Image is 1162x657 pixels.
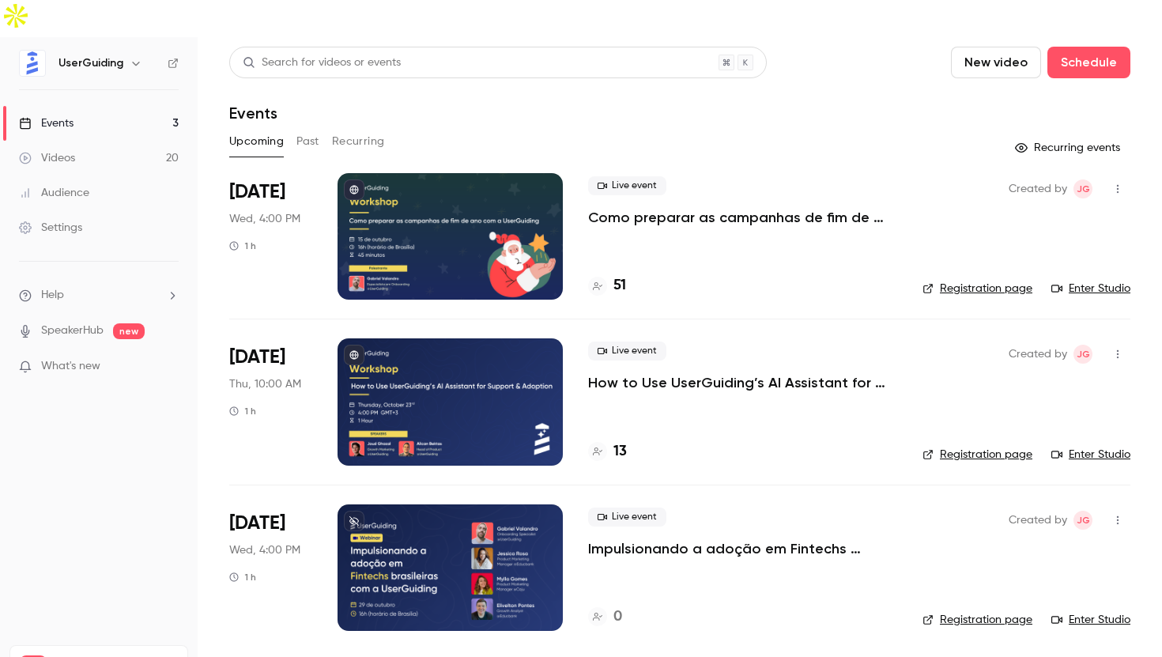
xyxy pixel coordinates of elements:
span: JG [1077,511,1090,530]
a: Registration page [922,612,1032,628]
div: Search for videos or events [243,55,401,71]
div: 1 h [229,405,256,417]
span: Help [41,287,64,304]
button: Recurring events [1008,135,1130,160]
span: Created by [1009,345,1067,364]
a: 13 [588,441,627,463]
div: Oct 15 Wed, 4:00 PM (America/Sao Paulo) [229,173,312,300]
li: help-dropdown-opener [19,287,179,304]
span: Live event [588,342,666,361]
a: 0 [588,606,622,628]
h4: 0 [613,606,622,628]
button: Recurring [332,129,385,154]
span: Live event [588,508,666,527]
a: How to Use UserGuiding’s AI Assistant for Seamless Support and Adoption [588,373,897,392]
h6: UserGuiding [58,55,123,71]
button: Schedule [1047,47,1130,78]
div: Videos [19,150,75,166]
span: [DATE] [229,345,285,370]
img: UserGuiding [20,51,45,76]
div: 1 h [229,571,256,583]
div: Oct 23 Thu, 4:00 PM (Europe/Istanbul) [229,338,312,465]
span: Created by [1009,179,1067,198]
iframe: Noticeable Trigger [160,360,179,374]
a: Registration page [922,447,1032,463]
span: Thu, 10:00 AM [229,376,301,392]
div: Audience [19,185,89,201]
span: Joud Ghazal [1073,511,1092,530]
a: SpeakerHub [41,323,104,339]
button: New video [951,47,1041,78]
div: Oct 29 Wed, 4:00 PM (America/Sao Paulo) [229,504,312,631]
span: [DATE] [229,179,285,205]
a: Registration page [922,281,1032,296]
button: Upcoming [229,129,284,154]
div: 1 h [229,240,256,252]
a: Como preparar as campanhas de fim de ano com a UserGuiding [588,208,897,227]
div: Events [19,115,74,131]
a: Enter Studio [1051,281,1130,296]
span: JG [1077,345,1090,364]
span: [DATE] [229,511,285,536]
span: Live event [588,176,666,195]
span: Joud Ghazal [1073,179,1092,198]
div: Settings [19,220,82,236]
span: Wed, 4:00 PM [229,542,300,558]
h1: Events [229,104,277,123]
a: Enter Studio [1051,447,1130,463]
span: JG [1077,179,1090,198]
a: 51 [588,275,626,296]
span: What's new [41,358,100,375]
button: Past [296,129,319,154]
span: Created by [1009,511,1067,530]
span: Joud Ghazal [1073,345,1092,364]
a: Enter Studio [1051,612,1130,628]
h4: 51 [613,275,626,296]
a: Impulsionando a adoção em Fintechs brasileiras com a UserGuiding [588,539,897,558]
span: new [113,323,145,339]
span: Wed, 4:00 PM [229,211,300,227]
h4: 13 [613,441,627,463]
